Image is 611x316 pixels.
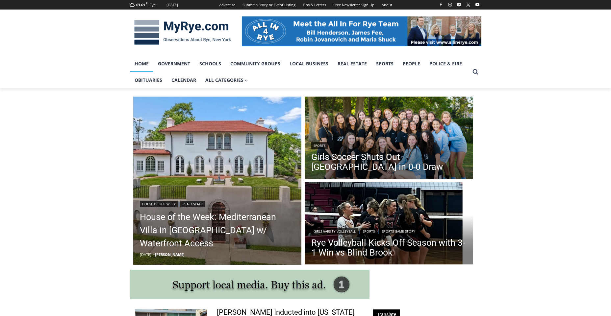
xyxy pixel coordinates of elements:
img: (PHOTO: The Rye Volleyball team huddles during the first set against Harrison on Thursday, Octobe... [305,182,473,266]
a: People [398,56,425,72]
div: Rye [149,2,156,8]
a: Police & Fire [425,56,467,72]
img: All in for Rye [242,16,481,46]
a: Instagram [446,1,454,9]
span: 61.61 [136,2,145,7]
a: Girls Varsity Volleyball [311,228,358,235]
img: (PHOTO: The Rye Girls Soccer team after their 0-0 draw vs. Eastchester on September 9, 2025. Cont... [305,97,473,181]
img: 514 Alda Road, Mamaroneck [133,97,302,265]
a: Government [153,56,195,72]
time: [DATE] [140,252,151,257]
a: Calendar [167,72,201,88]
div: | | [311,227,467,235]
span: F [146,1,147,5]
a: Linkedin [455,1,463,9]
a: Read More Rye Volleyball Kicks Off Season with 3-1 Win vs Blind Brook [305,182,473,266]
a: Local Business [285,56,333,72]
a: Sports [311,142,328,149]
a: Schools [195,56,226,72]
a: House of the Week [140,201,178,207]
a: Read More Girls Soccer Shuts Out Eastchester in 0-0 Draw [305,97,473,181]
span: – [153,252,155,257]
span: All Categories [205,77,248,84]
div: [DATE] [166,2,178,8]
a: X [464,1,472,9]
a: Sports [361,228,377,235]
a: Real Estate [180,201,205,207]
a: Home [130,56,153,72]
a: Girls Soccer Shuts Out [GEOGRAPHIC_DATA] in 0-0 Draw [311,152,467,172]
a: Sports [371,56,398,72]
img: support local media, buy this ad [130,270,369,299]
img: MyRye.com [130,15,235,50]
a: Read More House of the Week: Mediterranean Villa in Mamaroneck w/ Waterfront Access [133,97,302,265]
a: Sports Game Story [380,228,418,235]
button: View Search Form [470,66,481,78]
a: All Categories [201,72,253,88]
div: | [140,199,295,207]
a: Real Estate [333,56,371,72]
a: Community Groups [226,56,285,72]
a: Obituaries [130,72,167,88]
a: [PERSON_NAME] [155,252,185,257]
a: YouTube [473,1,481,9]
a: Facebook [437,1,445,9]
a: Rye Volleyball Kicks Off Season with 3-1 Win vs Blind Brook [311,238,467,258]
nav: Primary Navigation [130,56,470,89]
a: House of the Week: Mediterranean Villa in [GEOGRAPHIC_DATA] w/ Waterfront Access [140,211,295,250]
